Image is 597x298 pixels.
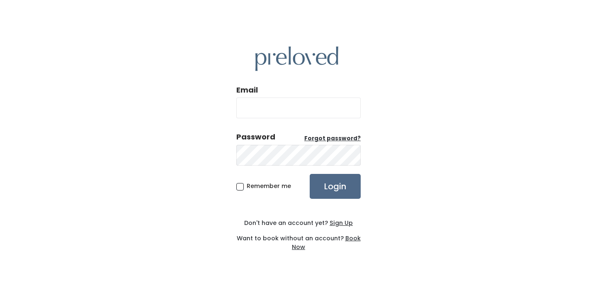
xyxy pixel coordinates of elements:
a: Book Now [292,234,361,251]
a: Forgot password? [304,134,361,143]
a: Sign Up [328,219,353,227]
span: Remember me [247,182,291,190]
u: Forgot password? [304,134,361,142]
div: Don't have an account yet? [236,219,361,227]
input: Login [310,174,361,199]
img: preloved logo [255,46,338,71]
div: Want to book without an account? [236,227,361,252]
u: Sign Up [330,219,353,227]
label: Email [236,85,258,95]
div: Password [236,132,275,142]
